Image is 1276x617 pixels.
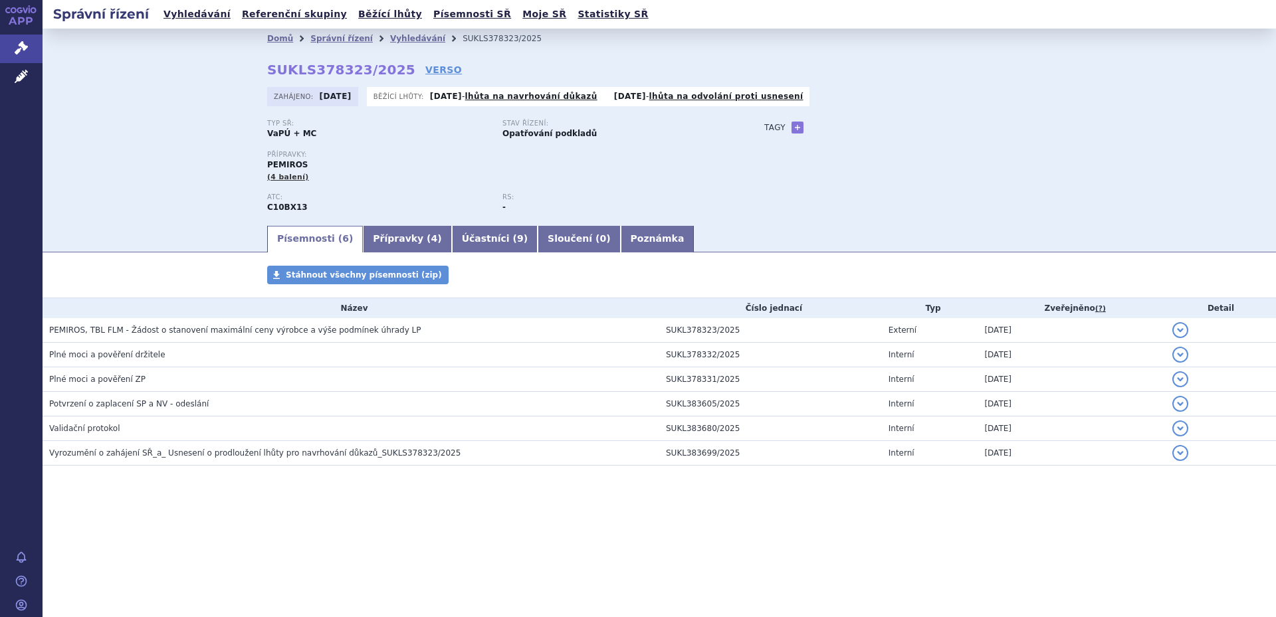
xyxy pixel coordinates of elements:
a: Poznámka [621,226,694,252]
a: lhůta na navrhování důkazů [465,92,597,101]
a: Písemnosti SŘ [429,5,515,23]
td: SUKL378331/2025 [659,367,882,392]
strong: ROSUVASTATIN, PERINDOPRIL A INDAPAMID [267,203,308,212]
a: Moje SŘ [518,5,570,23]
button: detail [1172,371,1188,387]
p: - [614,91,803,102]
span: Interní [889,399,914,408]
td: SUKL378332/2025 [659,343,882,367]
td: [DATE] [978,343,1166,367]
a: Písemnosti (6) [267,226,363,252]
td: SUKL383605/2025 [659,392,882,416]
a: Běžící lhůty [354,5,426,23]
td: [DATE] [978,441,1166,466]
button: detail [1172,420,1188,436]
button: detail [1172,445,1188,461]
span: Potvrzení o zaplacení SP a NV - odeslání [49,399,209,408]
a: lhůta na odvolání proti usnesení [649,92,803,101]
a: + [792,122,803,133]
span: PEMIROS [267,160,308,169]
strong: [DATE] [614,92,646,101]
td: [DATE] [978,318,1166,343]
a: Přípravky (4) [363,226,451,252]
button: detail [1172,396,1188,412]
span: Externí [889,325,916,335]
span: Interní [889,350,914,359]
span: Interní [889,424,914,433]
td: SUKL383680/2025 [659,416,882,441]
td: SUKL383699/2025 [659,441,882,466]
span: 4 [431,233,438,244]
a: Stáhnout všechny písemnosti (zip) [267,266,449,284]
span: Interní [889,448,914,458]
th: Detail [1166,298,1276,318]
strong: SUKLS378323/2025 [267,62,415,78]
span: Interní [889,375,914,384]
span: 9 [517,233,524,244]
strong: VaPÚ + MC [267,129,316,138]
a: Sloučení (0) [538,226,620,252]
li: SUKLS378323/2025 [463,29,559,48]
a: Správní řízení [310,34,373,43]
a: Vyhledávání [159,5,235,23]
span: 0 [599,233,606,244]
a: Referenční skupiny [238,5,351,23]
strong: - [502,203,506,212]
td: SUKL378323/2025 [659,318,882,343]
p: - [430,91,597,102]
strong: [DATE] [430,92,462,101]
a: VERSO [425,63,462,76]
p: Přípravky: [267,151,738,159]
button: detail [1172,322,1188,338]
th: Typ [882,298,978,318]
span: PEMIROS, TBL FLM - Žádost o stanovení maximální ceny výrobce a výše podmínek úhrady LP [49,325,421,335]
p: Typ SŘ: [267,120,489,128]
a: Statistiky SŘ [574,5,652,23]
p: Stav řízení: [502,120,724,128]
td: [DATE] [978,392,1166,416]
span: Běžící lhůty: [373,91,427,102]
span: Validační protokol [49,424,120,433]
span: Plné moci a pověření držitele [49,350,165,359]
strong: Opatřování podkladů [502,129,597,138]
td: [DATE] [978,416,1166,441]
span: Stáhnout všechny písemnosti (zip) [286,270,442,280]
th: Číslo jednací [659,298,882,318]
h2: Správní řízení [43,5,159,23]
span: (4 balení) [267,173,309,181]
p: ATC: [267,193,489,201]
a: Domů [267,34,293,43]
td: [DATE] [978,367,1166,392]
th: Název [43,298,659,318]
strong: [DATE] [320,92,352,101]
th: Zveřejněno [978,298,1166,318]
span: Plné moci a pověření ZP [49,375,146,384]
a: Vyhledávání [390,34,445,43]
button: detail [1172,347,1188,363]
span: 6 [342,233,349,244]
p: RS: [502,193,724,201]
abbr: (?) [1095,304,1106,313]
a: Účastníci (9) [452,226,538,252]
span: Zahájeno: [274,91,316,102]
span: Vyrozumění o zahájení SŘ_a_ Usnesení o prodloužení lhůty pro navrhování důkazů_SUKLS378323/2025 [49,448,461,458]
h3: Tagy [764,120,786,135]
